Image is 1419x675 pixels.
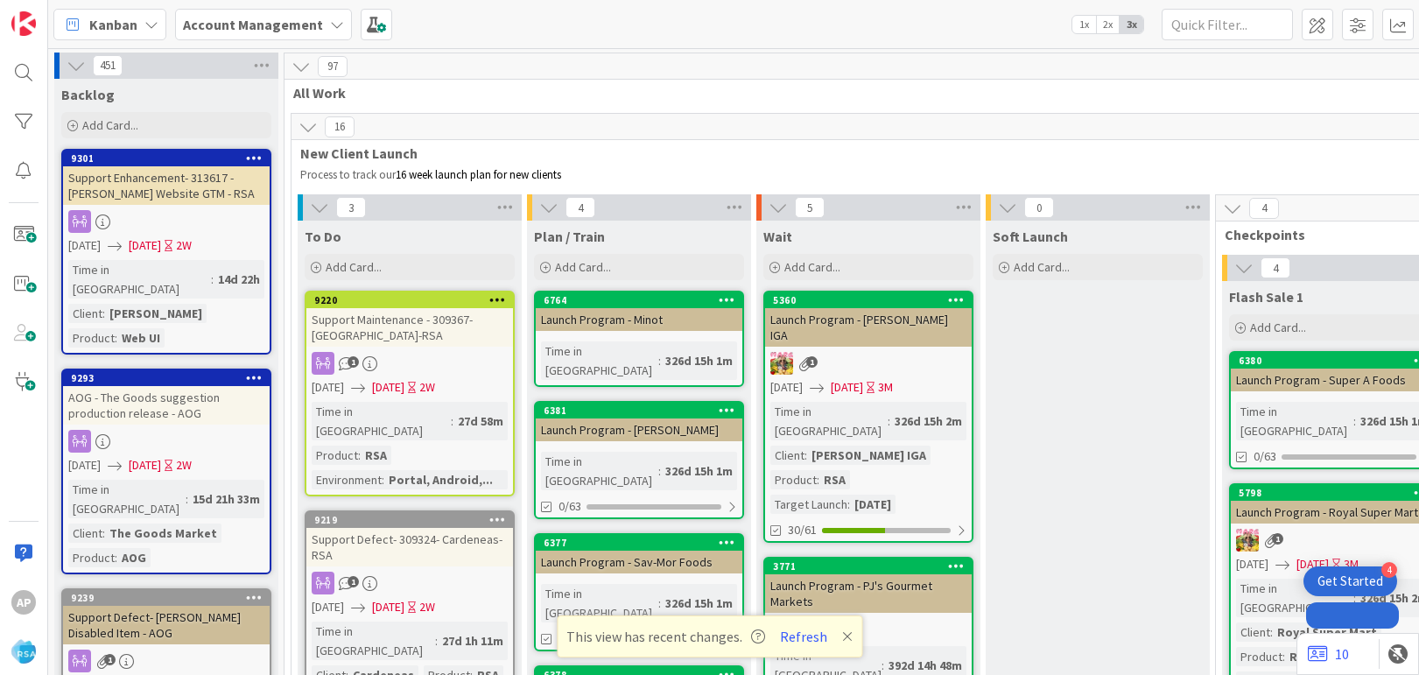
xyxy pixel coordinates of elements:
span: : [186,489,188,509]
span: : [804,446,807,465]
span: Wait [763,228,792,245]
span: 3 [336,197,366,218]
span: [DATE] [770,378,803,397]
div: 6377 [536,535,742,551]
div: Support Maintenance - 309367- [GEOGRAPHIC_DATA]-RSA [306,308,513,347]
span: 0/63 [558,497,581,516]
div: AOG - The Goods suggestion production release - AOG [63,386,270,425]
span: : [115,328,117,348]
span: 16 [325,116,355,137]
span: : [358,446,361,465]
div: Launch Program - [PERSON_NAME] [536,418,742,441]
div: 2W [419,598,435,616]
div: 6377 [544,537,742,549]
span: Add Card... [82,117,138,133]
div: Launch Program - Sav-Mor Foods [536,551,742,573]
div: 392d 14h 48m [884,656,966,675]
span: Add Card... [555,259,611,275]
div: RSA [361,446,391,465]
span: Add Card... [1014,259,1070,275]
div: 9220 [306,292,513,308]
div: Time in [GEOGRAPHIC_DATA] [541,341,658,380]
span: [DATE] [831,378,863,397]
div: 6381Launch Program - [PERSON_NAME] [536,403,742,441]
div: Web UI [117,328,165,348]
span: 1 [1272,533,1283,545]
span: 30/61 [788,521,817,539]
div: Launch Program - PJ's Gourmet Markets [765,574,972,613]
div: 6764Launch Program - Minot [536,292,742,331]
div: 9301Support Enhancement- 313617 - [PERSON_NAME] Website GTM - RSA [63,151,270,205]
span: 3x [1120,16,1143,33]
span: : [102,304,105,323]
div: Ap [11,590,36,615]
div: Support Enhancement- 313617 - [PERSON_NAME] Website GTM - RSA [63,166,270,205]
div: 9219Support Defect- 309324- Cardeneas-RSA [306,512,513,566]
div: 5360 [773,294,972,306]
div: Get Started [1317,573,1383,590]
div: 5360 [765,292,972,308]
span: 1 [348,576,359,587]
div: 4 [1381,562,1397,578]
span: : [658,351,661,370]
span: : [211,270,214,289]
div: 9239 [71,592,270,604]
div: Support Defect- 309324- Cardeneas-RSA [306,528,513,566]
div: 9220 [314,294,513,306]
div: AOG [117,548,151,567]
span: : [1353,588,1356,608]
span: : [435,631,438,650]
div: Time in [GEOGRAPHIC_DATA] [1236,579,1353,617]
div: 3771 [773,560,972,573]
span: [DATE] [312,598,344,616]
div: RSA [819,470,850,489]
div: 9293AOG - The Goods suggestion production release - AOG [63,370,270,425]
span: 4 [1249,198,1279,219]
span: : [847,495,850,514]
div: Time in [GEOGRAPHIC_DATA] [541,584,658,622]
span: Plan / Train [534,228,605,245]
span: 1x [1072,16,1096,33]
div: 326d 15h 2m [890,411,966,431]
div: Client [68,524,102,543]
div: Support Defect- [PERSON_NAME] Disabled Item - AOG [63,606,270,644]
span: : [658,461,661,481]
span: 97 [318,56,348,77]
span: [DATE] [68,456,101,475]
span: Soft Launch [993,228,1068,245]
span: Kanban [89,14,137,35]
span: [DATE] [68,236,101,255]
span: 1 [806,356,818,368]
div: 2W [419,378,435,397]
span: : [1282,647,1285,666]
img: MC [1236,529,1259,552]
div: RSA [1285,647,1316,666]
div: 9293 [63,370,270,386]
span: 4 [1261,257,1290,278]
span: Add Card... [784,259,840,275]
div: 27d 1h 11m [438,631,508,650]
div: Time in [GEOGRAPHIC_DATA] [68,480,186,518]
div: 6764 [544,294,742,306]
div: The Goods Market [105,524,221,543]
div: 2W [176,456,192,475]
div: 9301 [71,152,270,165]
div: Time in [GEOGRAPHIC_DATA] [541,452,658,490]
div: 326d 15h 1m [661,351,737,370]
span: : [658,594,661,613]
div: 6764 [536,292,742,308]
div: Client [770,446,804,465]
div: 27d 58m [453,411,508,431]
span: : [817,470,819,489]
div: 9239Support Defect- [PERSON_NAME] Disabled Item - AOG [63,590,270,644]
span: 5 [795,197,825,218]
span: 2x [1096,16,1120,33]
div: Product [312,446,358,465]
div: Product [1236,647,1282,666]
div: Launch Program - [PERSON_NAME] IGA [765,308,972,347]
span: : [888,411,890,431]
span: [DATE] [129,236,161,255]
div: 9220Support Maintenance - 309367- [GEOGRAPHIC_DATA]-RSA [306,292,513,347]
div: Open Get Started checklist, remaining modules: 4 [1303,566,1397,596]
span: Backlog [61,86,115,103]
